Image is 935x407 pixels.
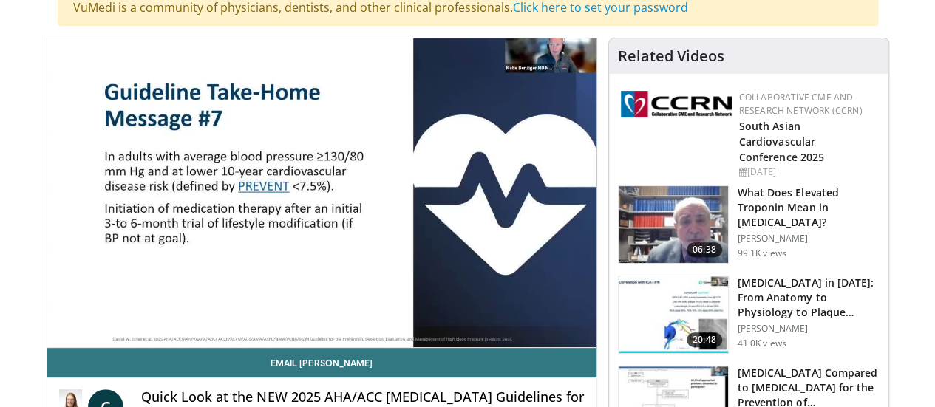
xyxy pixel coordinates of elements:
a: Collaborative CME and Research Network (CCRN) [739,91,863,117]
h3: [MEDICAL_DATA] in [DATE]: From Anatomy to Physiology to Plaque Burden and … [738,276,880,320]
a: Email [PERSON_NAME] [47,348,596,377]
span: 06:38 [687,242,722,257]
img: 98daf78a-1d22-4ebe-927e-10afe95ffd94.150x105_q85_crop-smart_upscale.jpg [619,186,728,263]
p: [PERSON_NAME] [738,323,880,335]
img: 823da73b-7a00-425d-bb7f-45c8b03b10c3.150x105_q85_crop-smart_upscale.jpg [619,276,728,353]
p: 41.0K views [738,338,786,349]
span: 20:48 [687,332,722,347]
p: [PERSON_NAME] [738,233,880,244]
a: 06:38 What Does Elevated Troponin Mean in [MEDICAL_DATA]? [PERSON_NAME] 99.1K views [618,185,880,264]
h4: Related Videos [618,47,724,65]
a: South Asian Cardiovascular Conference 2025 [739,119,825,164]
video-js: Video Player [47,38,596,348]
img: a04ee3ba-8487-4636-b0fb-5e8d268f3737.png.150x105_q85_autocrop_double_scale_upscale_version-0.2.png [621,91,732,117]
div: [DATE] [739,165,877,179]
a: 20:48 [MEDICAL_DATA] in [DATE]: From Anatomy to Physiology to Plaque Burden and … [PERSON_NAME] 4... [618,276,880,354]
p: 99.1K views [738,247,786,259]
h3: What Does Elevated Troponin Mean in [MEDICAL_DATA]? [738,185,880,230]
